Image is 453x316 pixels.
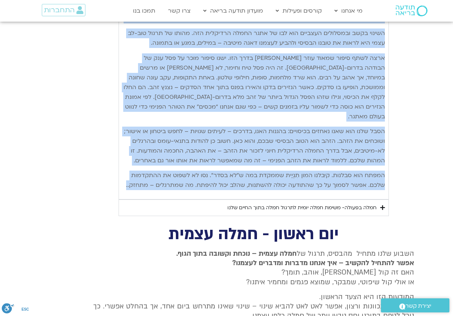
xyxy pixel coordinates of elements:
h2: יום ראשון - חמלה עצמית [93,227,414,242]
summary: חמלה בפעולה- משימת חמלה יומית לתרגול חמלה בתוך החיים שלנו [119,199,389,216]
p: השבוע שלנו מתחיל מהבסיס, תרגול של האם זה קול [PERSON_NAME], אוהב, תומך? או אולי קול שיפוטי, שמבקר... [93,249,414,287]
p: ארצה לשתף סיפור שמאוד עוזר [PERSON_NAME] בדרך הזו. ישנו סיפור מוכר על פסל ענק של הבודהה בדרום-[GE... [123,53,385,122]
div: חמלה בפעולה- משימת חמלה יומית לתרגול חמלה בתוך החיים שלנו [227,203,377,212]
a: התחברות [42,4,85,16]
p: השינוי בקשב ובמסלולים העצביים הוא לבו של אתגר החמלה הרדיקלית הזה. מהותו של תרגול טוב-לב עצמי היא ... [123,28,385,48]
a: קורסים ופעילות [272,4,325,18]
a: מי אנחנו [331,4,366,18]
img: תודעה בריאה [396,5,427,16]
a: צרו קשר [164,4,194,18]
span: התחברות [44,6,75,14]
p: המפתח הוא סבלנות. קיבלנו המון תִנְיַית שממקדת במה ש”לא בסדר”. נסו לא לשפוט את ההתקדמות שלכם. אפשר... [123,171,385,190]
a: מועדון תודעה בריאה [200,4,267,18]
p: הסבל שלנו הוא שאנו נאחזים בכיסויים: בהגנות האגו, בדרכים – לעיתים שגויות – לחפש ביטחון או אישור; ו... [123,127,385,166]
strong: חמלה עצמית – נוכחת וקשובה בתוך הגוף. אפשר להתחיל להקשיב – איך אנחנו מדברות ומדברים לעצמנו? [176,249,414,268]
span: יצירת קשר [405,301,431,311]
a: תמכו בנו [129,4,159,18]
a: יצירת קשר [381,298,449,312]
